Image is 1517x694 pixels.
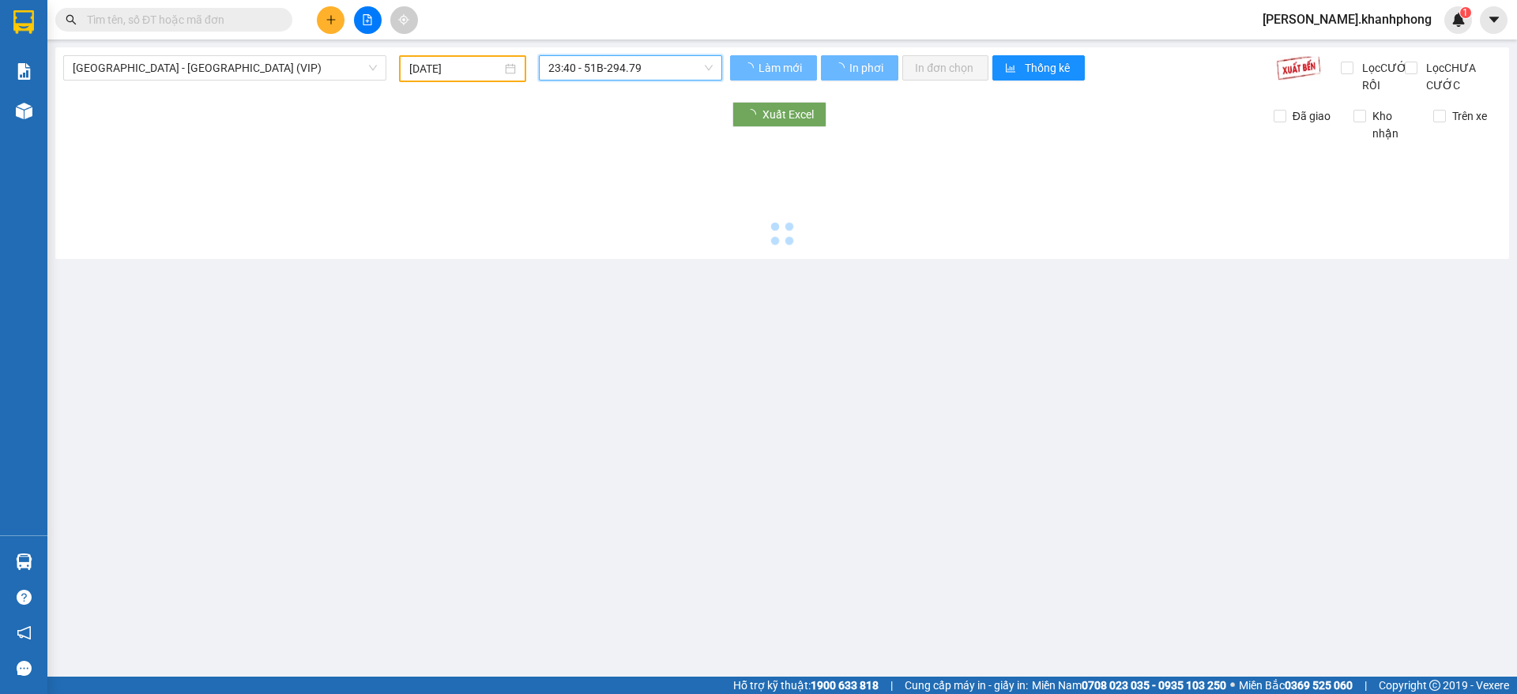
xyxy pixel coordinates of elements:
span: 23:40 - 51B-294.79 [548,56,713,80]
span: message [17,661,32,676]
span: Đã giao [1286,107,1337,125]
span: Thống kê [1025,59,1072,77]
span: Hỗ trợ kỹ thuật: [733,677,879,694]
span: copyright [1429,680,1440,691]
strong: 1900 633 818 [811,679,879,692]
span: ⚪️ [1230,682,1235,688]
button: Làm mới [730,55,817,81]
span: question-circle [17,590,32,605]
img: icon-new-feature [1451,13,1466,27]
button: plus [317,6,344,34]
span: [PERSON_NAME].khanhphong [1250,9,1444,29]
span: In phơi [849,59,886,77]
img: logo-vxr [13,10,34,34]
span: Miền Bắc [1239,677,1353,694]
span: Làm mới [758,59,804,77]
span: file-add [362,14,373,25]
span: | [1365,677,1367,694]
span: notification [17,625,32,640]
span: Sài Gòn - Nha Trang (VIP) [73,56,377,80]
button: aim [390,6,418,34]
img: 9k= [1276,55,1321,81]
span: caret-down [1487,13,1501,27]
span: Miền Nam [1032,677,1226,694]
input: Tìm tên, số ĐT hoặc mã đơn [87,11,273,28]
span: Kho nhận [1366,107,1421,142]
span: plus [326,14,337,25]
span: | [890,677,893,694]
span: aim [398,14,409,25]
button: file-add [354,6,382,34]
button: caret-down [1480,6,1508,34]
span: Lọc CƯỚC RỒI [1356,59,1417,94]
span: loading [834,62,847,73]
span: search [66,14,77,25]
span: 1 [1462,7,1468,18]
span: Trên xe [1446,107,1493,125]
input: 11/10/2025 [409,60,502,77]
img: warehouse-icon [16,103,32,119]
button: In đơn chọn [902,55,988,81]
span: Cung cấp máy in - giấy in: [905,677,1028,694]
strong: 0369 525 060 [1285,679,1353,692]
strong: 0708 023 035 - 0935 103 250 [1082,679,1226,692]
img: solution-icon [16,63,32,80]
span: loading [743,62,756,73]
button: Xuất Excel [732,102,826,127]
span: bar-chart [1005,62,1018,75]
sup: 1 [1460,7,1471,18]
span: Lọc CHƯA CƯỚC [1420,59,1501,94]
button: bar-chartThống kê [992,55,1085,81]
button: In phơi [821,55,898,81]
img: warehouse-icon [16,553,32,570]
